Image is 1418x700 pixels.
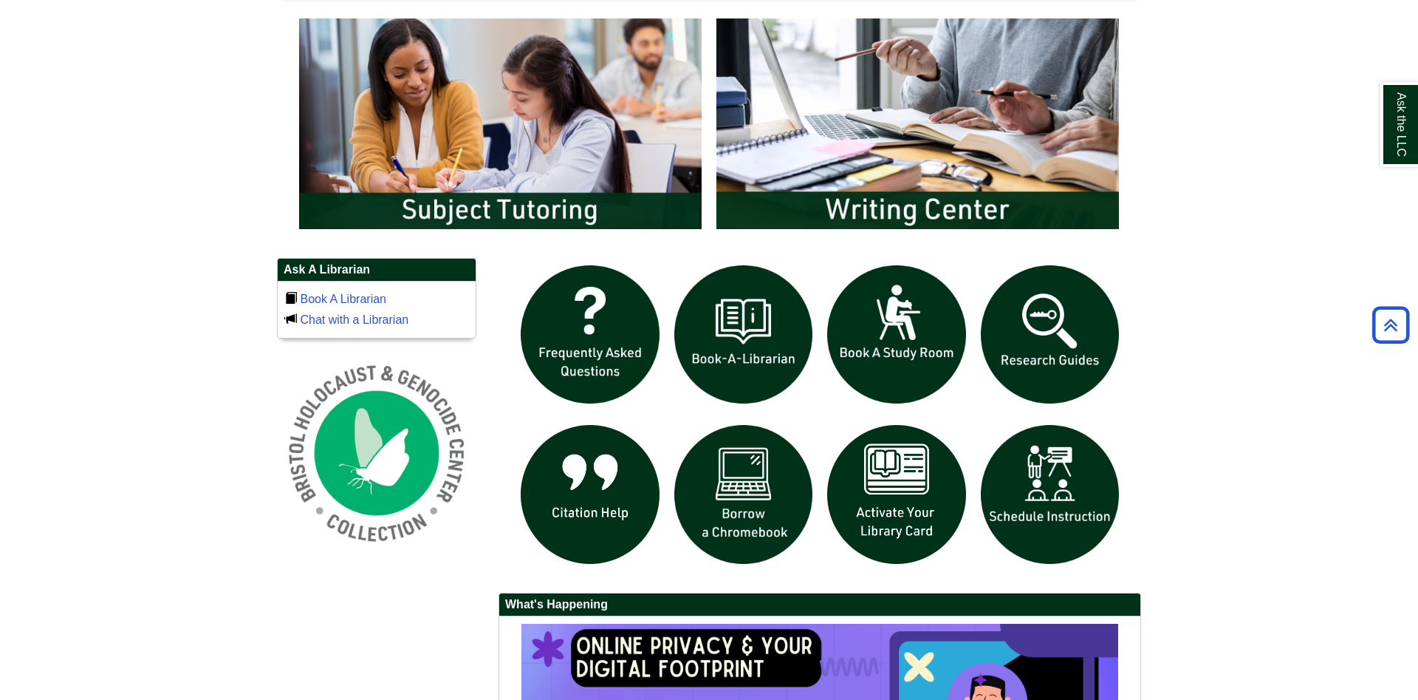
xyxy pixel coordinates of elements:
img: activate Library Card icon links to form to activate student ID into library card [820,418,973,571]
a: Back to Top [1367,315,1414,335]
img: Subject Tutoring Information [292,11,709,236]
div: slideshow [292,11,1126,242]
img: Borrow a chromebook icon links to the borrow a chromebook web page [667,418,821,571]
a: Book A Librarian [300,293,386,305]
a: Chat with a Librarian [300,313,408,326]
img: For faculty. Schedule Library Instruction icon links to form. [973,418,1127,571]
img: frequently asked questions [513,258,667,412]
h2: What's Happening [499,594,1140,616]
h2: Ask A Librarian [278,259,476,282]
img: citation help icon links to citation help guide page [513,418,667,571]
img: Holocaust and Genocide Collection [277,353,476,553]
img: Writing Center Information [709,11,1126,236]
img: book a study room icon links to book a study room web page [820,258,973,412]
img: Book a Librarian icon links to book a librarian web page [667,258,821,412]
img: Research Guides icon links to research guides web page [973,258,1127,412]
div: slideshow [513,258,1126,578]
